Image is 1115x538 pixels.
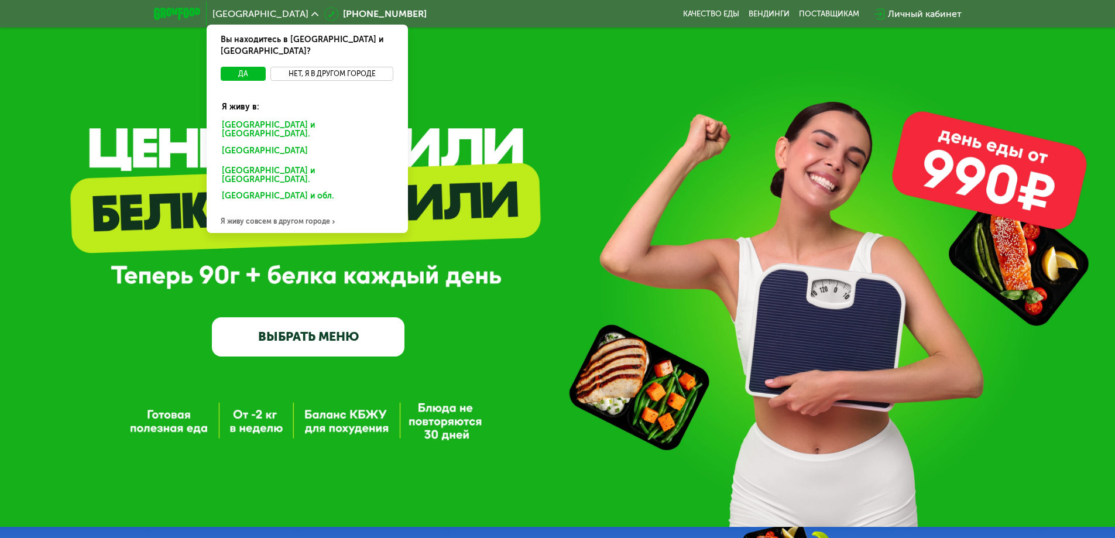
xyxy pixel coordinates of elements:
button: Нет, я в другом городе [270,67,394,81]
div: [GEOGRAPHIC_DATA] [214,143,396,162]
div: Вы находитесь в [GEOGRAPHIC_DATA] и [GEOGRAPHIC_DATA]? [207,25,408,67]
div: Личный кабинет [888,7,962,21]
div: Я живу совсем в другом городе [207,210,408,233]
a: Вендинги [749,9,790,19]
a: [PHONE_NUMBER] [324,7,427,21]
div: Я живу в: [214,92,401,113]
button: Да [221,67,266,81]
div: [GEOGRAPHIC_DATA] и обл. [214,189,396,207]
div: поставщикам [799,9,859,19]
a: ВЫБРАТЬ МЕНЮ [212,317,404,356]
div: [GEOGRAPHIC_DATA] и [GEOGRAPHIC_DATA]. [214,118,401,142]
div: [GEOGRAPHIC_DATA] и [GEOGRAPHIC_DATA]. [214,163,401,188]
span: [GEOGRAPHIC_DATA] [212,9,308,19]
a: Качество еды [683,9,739,19]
